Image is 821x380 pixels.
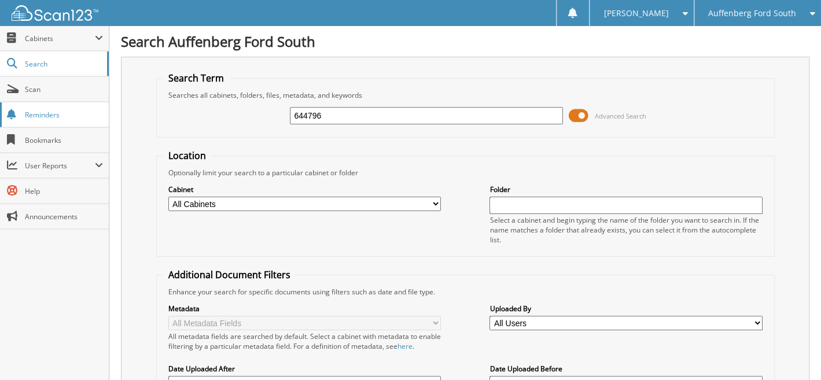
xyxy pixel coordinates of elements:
[489,304,762,313] label: Uploaded By
[25,34,95,43] span: Cabinets
[163,287,768,297] div: Enhance your search for specific documents using filters such as date and file type.
[25,135,103,145] span: Bookmarks
[595,112,646,120] span: Advanced Search
[163,268,296,281] legend: Additional Document Filters
[489,215,762,245] div: Select a cabinet and begin typing the name of the folder you want to search in. If the name match...
[25,186,103,196] span: Help
[25,84,103,94] span: Scan
[121,32,809,51] h1: Search Auffenberg Ford South
[708,10,796,17] span: Auffenberg Ford South
[168,364,441,374] label: Date Uploaded After
[489,364,762,374] label: Date Uploaded Before
[12,5,98,21] img: scan123-logo-white.svg
[25,161,95,171] span: User Reports
[397,341,413,351] a: here
[489,185,762,194] label: Folder
[25,110,103,120] span: Reminders
[163,168,768,178] div: Optionally limit your search to a particular cabinet or folder
[163,72,230,84] legend: Search Term
[163,149,212,162] legend: Location
[163,90,768,100] div: Searches all cabinets, folders, files, metadata, and keywords
[168,304,441,313] label: Metadata
[25,212,103,222] span: Announcements
[168,185,441,194] label: Cabinet
[603,10,668,17] span: [PERSON_NAME]
[25,59,101,69] span: Search
[168,331,441,351] div: All metadata fields are searched by default. Select a cabinet with metadata to enable filtering b...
